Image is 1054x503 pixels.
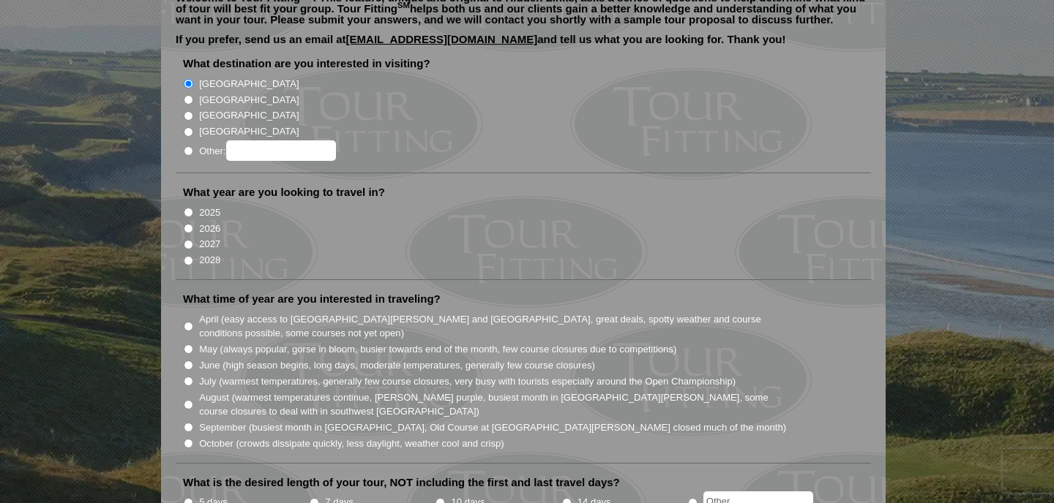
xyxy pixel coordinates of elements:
[199,390,788,419] label: August (warmest temperatures continue, [PERSON_NAME] purple, busiest month in [GEOGRAPHIC_DATA][P...
[199,124,299,139] label: [GEOGRAPHIC_DATA]
[199,436,504,451] label: October (crowds dissipate quickly, less daylight, weather cool and crisp)
[183,56,430,71] label: What destination are you interested in visiting?
[199,93,299,107] label: [GEOGRAPHIC_DATA]
[199,140,335,161] label: Other:
[199,108,299,123] label: [GEOGRAPHIC_DATA]
[183,185,385,200] label: What year are you looking to travel in?
[199,253,220,268] label: 2028
[183,475,620,490] label: What is the desired length of your tour, NOT including the first and last travel days?
[199,77,299,91] label: [GEOGRAPHIC_DATA]
[397,1,410,10] sup: SM
[199,312,788,341] label: April (easy access to [GEOGRAPHIC_DATA][PERSON_NAME] and [GEOGRAPHIC_DATA], great deals, spotty w...
[199,358,595,373] label: June (high season begins, long days, moderate temperatures, generally few course closures)
[199,205,220,220] label: 2025
[199,420,786,435] label: September (busiest month in [GEOGRAPHIC_DATA], Old Course at [GEOGRAPHIC_DATA][PERSON_NAME] close...
[226,140,336,161] input: Other:
[199,222,220,236] label: 2026
[199,342,676,357] label: May (always popular, gorse in bloom, busier towards end of the month, few course closures due to ...
[199,237,220,251] label: 2027
[176,34,871,56] p: If you prefer, send us an email at and tell us what you are looking for. Thank you!
[183,292,441,306] label: What time of year are you interested in traveling?
[346,33,538,45] a: [EMAIL_ADDRESS][DOMAIN_NAME]
[199,374,736,389] label: July (warmest temperatures, generally few course closures, very busy with tourists especially aro...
